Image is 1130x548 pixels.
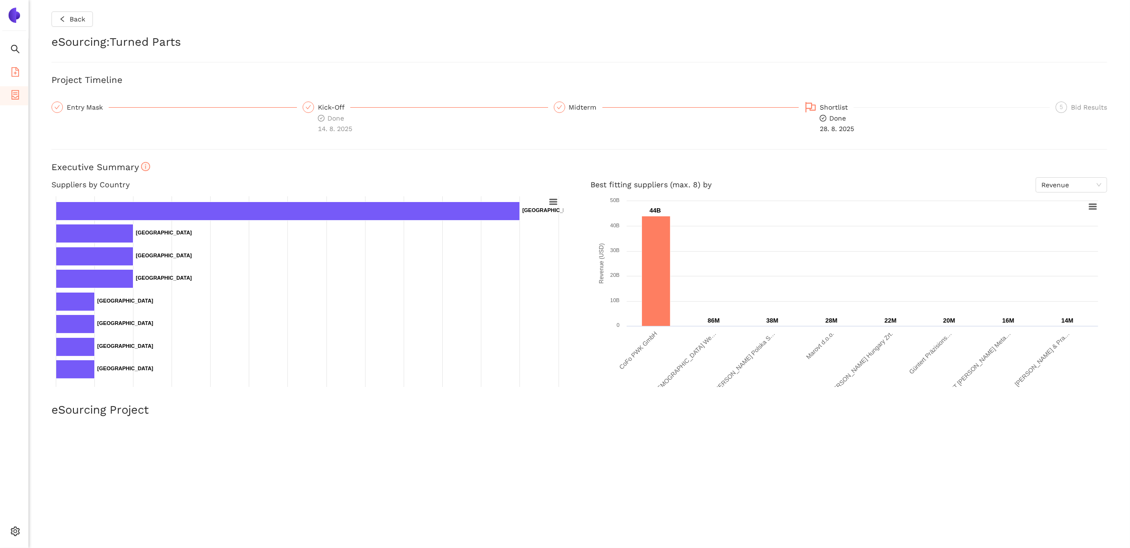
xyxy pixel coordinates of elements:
text: 0 [616,322,619,328]
span: info-circle [141,162,150,171]
span: check [54,104,60,110]
span: left [59,16,66,23]
div: Shortlist [820,101,854,113]
text: WMT [PERSON_NAME] Meta… [944,330,1012,398]
text: 28M [825,317,837,324]
text: [PERSON_NAME] & Pra… [1013,330,1071,388]
div: Shortlistcheck-circleDone28. 8. 2025 [804,101,1050,134]
span: Revenue [1041,178,1101,192]
h2: eSourcing : Turned Parts [51,34,1107,51]
text: 38M [766,317,778,324]
text: 14M [1061,317,1073,324]
h3: Project Timeline [51,74,1107,86]
span: 5 [1060,104,1063,111]
h2: eSourcing Project [51,402,1107,418]
span: container [10,87,20,106]
text: [GEOGRAPHIC_DATA] [97,365,153,371]
text: [GEOGRAPHIC_DATA] [136,275,192,281]
span: check [557,104,562,110]
text: 30B [610,247,620,253]
span: check-circle [318,115,325,122]
h4: Suppliers by Country [51,177,568,193]
text: Revenue (USD) [598,244,604,284]
text: 16M [1002,317,1014,324]
span: file-add [10,64,20,83]
div: Midterm [569,101,602,113]
text: 20B [610,272,620,278]
text: 44B [650,207,661,214]
text: CWG [DEMOGRAPHIC_DATA] We… [639,330,717,408]
text: CoFo PWK GmbH [618,330,659,371]
text: 10B [610,297,620,303]
text: [PERSON_NAME] Hungary Zrt. [827,330,894,397]
div: Entry Mask [67,101,109,113]
span: Back [70,14,85,24]
button: leftBack [51,11,93,27]
div: Kick-Off [318,101,350,113]
text: [GEOGRAPHIC_DATA] [522,207,579,213]
text: 86M [708,317,720,324]
text: [GEOGRAPHIC_DATA] [136,253,192,258]
text: 40B [610,223,620,228]
span: check [305,104,311,110]
text: [GEOGRAPHIC_DATA] [97,320,153,326]
text: [GEOGRAPHIC_DATA] [97,298,153,304]
text: 50B [610,197,620,203]
span: Done 14. 8. 2025 [318,114,352,132]
text: 20M [943,317,955,324]
span: Bid Results [1071,103,1107,111]
span: check-circle [820,115,826,122]
text: Güntert Präzisions… [907,330,953,375]
text: 22M [885,317,896,324]
text: Marovt d.o.o. [804,330,835,361]
text: [GEOGRAPHIC_DATA] [97,343,153,349]
span: Done 28. 8. 2025 [820,114,854,132]
span: setting [10,523,20,542]
span: flag [805,101,816,113]
h4: Best fitting suppliers (max. 8) by [591,177,1108,193]
text: [PERSON_NAME] Polska S… [713,330,776,394]
h3: Executive Summary [51,161,1107,173]
text: [GEOGRAPHIC_DATA] [136,230,192,235]
span: search [10,41,20,60]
